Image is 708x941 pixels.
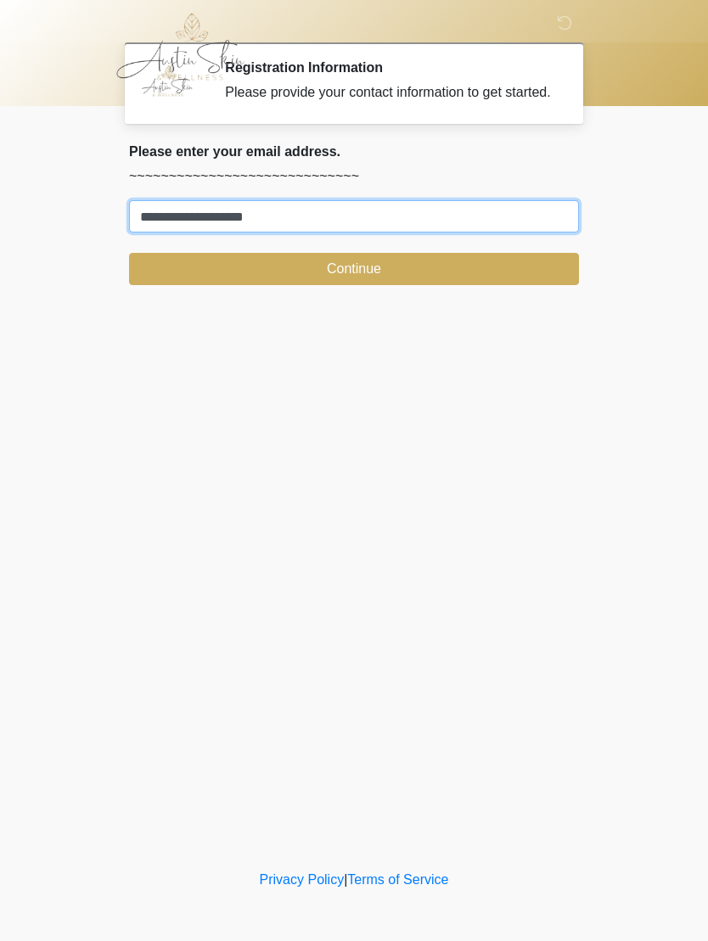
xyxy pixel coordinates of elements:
a: | [344,872,347,887]
img: Austin Skin & Wellness Logo [112,13,262,81]
p: ~~~~~~~~~~~~~~~~~~~~~~~~~~~~~ [129,166,579,187]
h2: Please enter your email address. [129,143,579,160]
a: Privacy Policy [260,872,345,887]
a: Terms of Service [347,872,448,887]
button: Continue [129,253,579,285]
